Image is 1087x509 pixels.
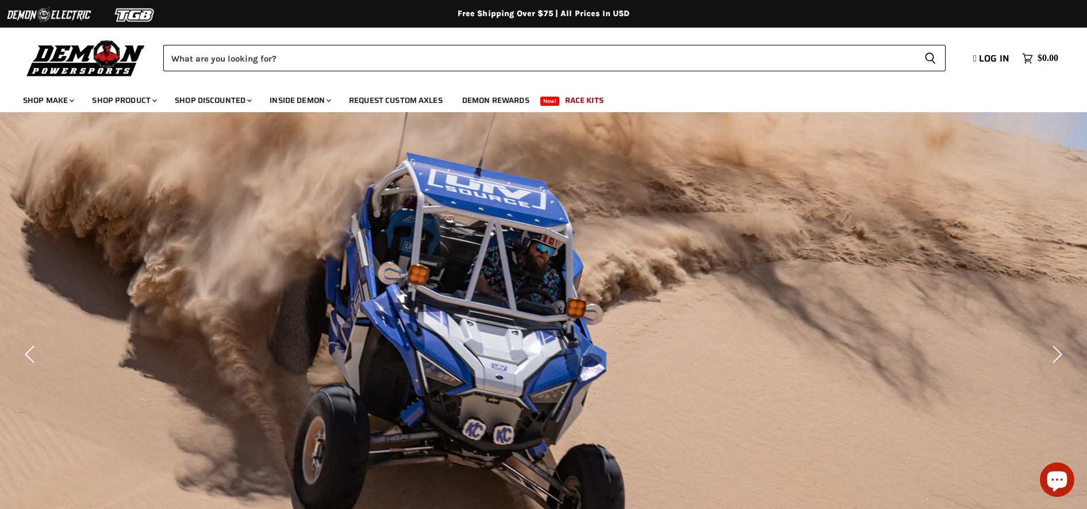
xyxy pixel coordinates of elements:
[163,45,915,71] input: Search
[20,343,43,366] button: Previous
[163,45,946,71] form: Product
[166,89,259,112] a: Shop Discounted
[14,84,1055,112] ul: Main menu
[23,37,149,78] img: Demon Powersports
[1016,50,1064,67] a: $0.00
[915,45,946,71] button: Search
[1044,343,1067,366] button: Next
[83,89,164,112] a: Shop Product
[6,4,92,26] img: Demon Electric Logo 2
[1038,53,1058,64] span: $0.00
[1036,462,1078,500] inbox-online-store-chat: Shopify online store chat
[540,97,560,106] span: New!
[92,4,178,26] img: TGB Logo 2
[454,89,538,112] a: Demon Rewards
[979,51,1009,66] span: Log in
[556,89,612,112] a: Race Kits
[340,89,451,112] a: Request Custom Axles
[968,53,1016,64] a: Log in
[261,89,338,112] a: Inside Demon
[84,9,1004,19] div: Free Shipping Over $75 | All Prices In USD
[14,89,81,112] a: Shop Make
